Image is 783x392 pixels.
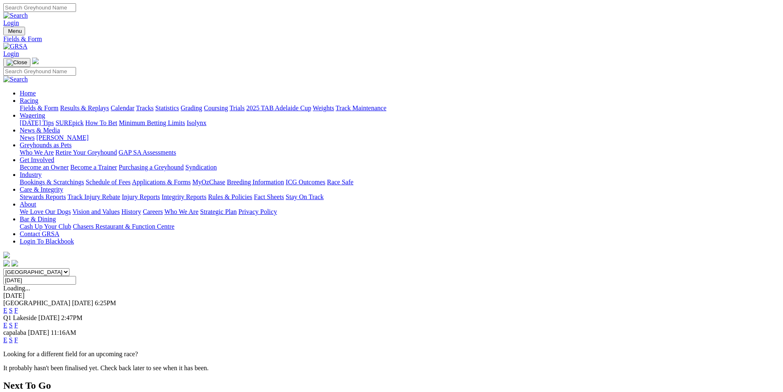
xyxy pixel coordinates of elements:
[164,208,199,215] a: Who We Are
[20,193,66,200] a: Stewards Reports
[20,223,71,230] a: Cash Up Your Club
[20,238,74,245] a: Login To Blackbook
[20,149,780,156] div: Greyhounds as Pets
[327,179,353,186] a: Race Safe
[32,58,39,64] img: logo-grsa-white.png
[20,97,38,104] a: Racing
[3,276,76,285] input: Select date
[20,216,56,223] a: Bar & Dining
[36,134,88,141] a: [PERSON_NAME]
[119,164,184,171] a: Purchasing a Greyhound
[67,193,120,200] a: Track Injury Rebate
[122,193,160,200] a: Injury Reports
[20,134,780,141] div: News & Media
[3,19,19,26] a: Login
[20,141,72,148] a: Greyhounds as Pets
[254,193,284,200] a: Fact Sheets
[20,156,54,163] a: Get Involved
[20,164,780,171] div: Get Involved
[132,179,191,186] a: Applications & Forms
[208,193,252,200] a: Rules & Policies
[20,171,42,178] a: Industry
[70,164,117,171] a: Become a Trainer
[185,164,217,171] a: Syndication
[8,28,22,34] span: Menu
[20,164,69,171] a: Become an Owner
[55,119,83,126] a: SUREpick
[3,260,10,267] img: facebook.svg
[20,104,780,112] div: Racing
[20,134,35,141] a: News
[111,104,134,111] a: Calendar
[14,322,18,329] a: F
[3,285,30,292] span: Loading...
[55,149,117,156] a: Retire Your Greyhound
[121,208,141,215] a: History
[20,223,780,230] div: Bar & Dining
[3,329,26,336] span: capalaba
[28,329,49,336] span: [DATE]
[313,104,334,111] a: Weights
[20,201,36,208] a: About
[20,230,59,237] a: Contact GRSA
[7,59,27,66] img: Close
[3,380,780,391] h2: Next To Go
[192,179,225,186] a: MyOzChase
[336,104,386,111] a: Track Maintenance
[72,208,120,215] a: Vision and Values
[162,193,206,200] a: Integrity Reports
[20,127,60,134] a: News & Media
[20,90,36,97] a: Home
[229,104,245,111] a: Trials
[238,208,277,215] a: Privacy Policy
[3,27,25,35] button: Toggle navigation
[119,119,185,126] a: Minimum Betting Limits
[3,76,28,83] img: Search
[155,104,179,111] a: Statistics
[3,336,7,343] a: E
[14,336,18,343] a: F
[60,104,109,111] a: Results & Replays
[9,322,13,329] a: S
[3,67,76,76] input: Search
[3,322,7,329] a: E
[3,314,37,321] span: Q1 Lakeside
[20,119,54,126] a: [DATE] Tips
[14,307,18,314] a: F
[3,35,780,43] a: Fields & Form
[119,149,176,156] a: GAP SA Assessments
[12,260,18,267] img: twitter.svg
[20,149,54,156] a: Who We Are
[20,208,780,216] div: About
[3,12,28,19] img: Search
[3,299,70,306] span: [GEOGRAPHIC_DATA]
[246,104,311,111] a: 2025 TAB Adelaide Cup
[73,223,174,230] a: Chasers Restaurant & Function Centre
[3,292,780,299] div: [DATE]
[20,104,58,111] a: Fields & Form
[95,299,116,306] span: 6:25PM
[20,193,780,201] div: Care & Integrity
[38,314,60,321] span: [DATE]
[61,314,83,321] span: 2:47PM
[9,336,13,343] a: S
[20,119,780,127] div: Wagering
[85,119,118,126] a: How To Bet
[204,104,228,111] a: Coursing
[3,350,780,358] p: Looking for a different field for an upcoming race?
[181,104,202,111] a: Grading
[3,50,19,57] a: Login
[3,307,7,314] a: E
[136,104,154,111] a: Tracks
[3,3,76,12] input: Search
[3,364,209,371] partial: It probably hasn't been finalised yet. Check back later to see when it has been.
[20,208,71,215] a: We Love Our Dogs
[187,119,206,126] a: Isolynx
[227,179,284,186] a: Breeding Information
[20,112,45,119] a: Wagering
[20,186,63,193] a: Care & Integrity
[286,193,323,200] a: Stay On Track
[72,299,93,306] span: [DATE]
[286,179,325,186] a: ICG Outcomes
